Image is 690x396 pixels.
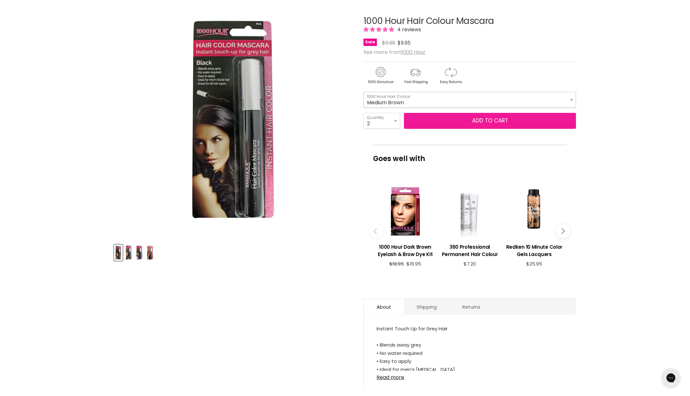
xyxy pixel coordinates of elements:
a: 1000 Hour [401,48,426,56]
span: $18.95 [389,260,404,267]
a: View product:1000 Hour Dark Brown Eyelash & Brow Dye Kit [376,238,434,261]
img: returns.gif [434,66,467,85]
span: $7.20 [464,260,476,267]
div: Product thumbnails [113,243,353,261]
img: 1000 Hour Hair Colour Mascara [125,245,133,260]
h3: Redken 10 Minute Color Gels Lacquers [505,243,563,258]
a: Read more [377,371,563,380]
img: 1000 Hour Hair Colour Mascara [147,245,154,260]
img: 1000 Hour Hair Colour Mascara [115,245,122,260]
a: Returns [449,299,493,315]
button: 1000 Hour Hair Colour Mascara [125,245,133,261]
span: Sale [363,39,377,46]
h1: 1000 Hour Hair Colour Mascara [363,16,576,26]
a: About [364,299,404,315]
span: $25.95 [526,260,542,267]
iframe: Gorgias live chat messenger [658,366,684,390]
img: 1000 Hour Hair Colour Mascara [178,8,287,231]
h3: 360 Professional Permanent Hair Colour [441,243,499,258]
h3: 1000 Hour Dark Brown Eyelash & Brow Dye Kit [376,243,434,258]
span: $9.95 [398,39,411,47]
button: 1000 Hour Hair Colour Mascara [146,245,154,261]
img: shipping.gif [399,66,432,85]
button: 1000 Hour Hair Colour Mascara [114,245,123,261]
span: $16.95 [406,260,421,267]
img: 1000 Hour Hair Colour Mascara [136,245,143,260]
button: Add to cart [404,113,576,129]
a: View product:360 Professional Permanent Hair Colour [441,238,499,261]
span: 5.00 stars [363,26,395,33]
div: Instant Touch Up for Grey Hair • Blends away grey • No water required • Easy to apply • Ideal for... [377,325,563,371]
select: Quantity [363,113,400,129]
a: View product:Redken 10 Minute Color Gels Lacquers [505,238,563,261]
button: 1000 Hour Hair Colour Mascara [135,245,144,261]
span: $11.99 [382,39,395,47]
span: 4 reviews [395,26,421,33]
a: Shipping [404,299,449,315]
img: genuine.gif [363,66,397,85]
div: 1000 Hour Hair Colour Mascara image. Click or Scroll to Zoom. [114,0,352,238]
span: See more from [363,48,426,56]
p: Goes well with [373,145,566,166]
